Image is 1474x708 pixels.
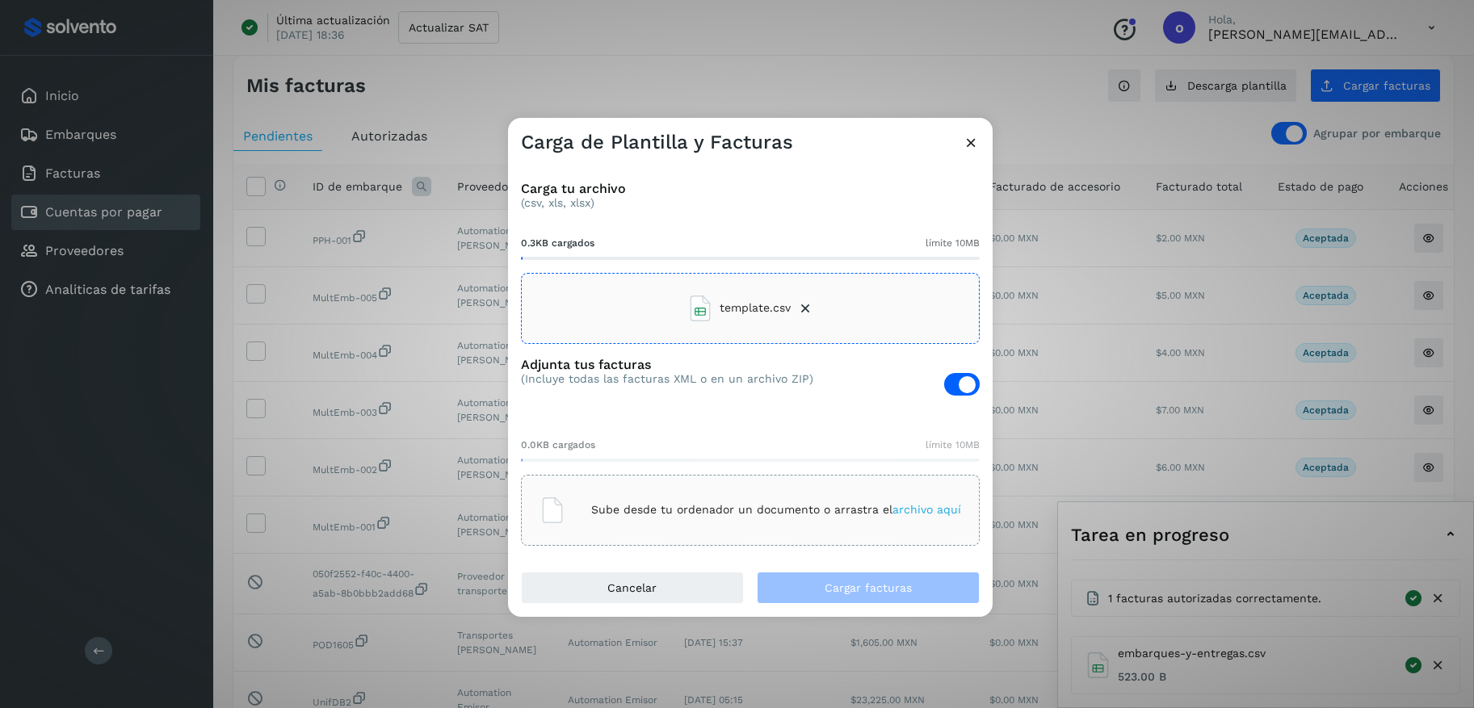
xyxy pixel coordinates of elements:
[521,181,980,196] h3: Carga tu archivo
[757,572,980,604] button: Cargar facturas
[521,236,594,250] span: 0.3KB cargados
[591,503,961,517] p: Sube desde tu ordenador un documento o arrastra el
[825,582,912,593] span: Cargar facturas
[521,572,744,604] button: Cancelar
[521,372,813,386] p: (Incluye todas las facturas XML o en un archivo ZIP)
[926,236,980,250] span: límite 10MB
[521,131,793,154] h3: Carga de Plantilla y Facturas
[521,357,813,372] h3: Adjunta tus facturas
[521,196,980,210] p: (csv, xls, xlsx)
[926,438,980,452] span: límite 10MB
[720,300,791,316] span: template.csv
[892,503,961,516] span: archivo aquí
[521,438,595,452] span: 0.0KB cargados
[607,582,657,593] span: Cancelar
